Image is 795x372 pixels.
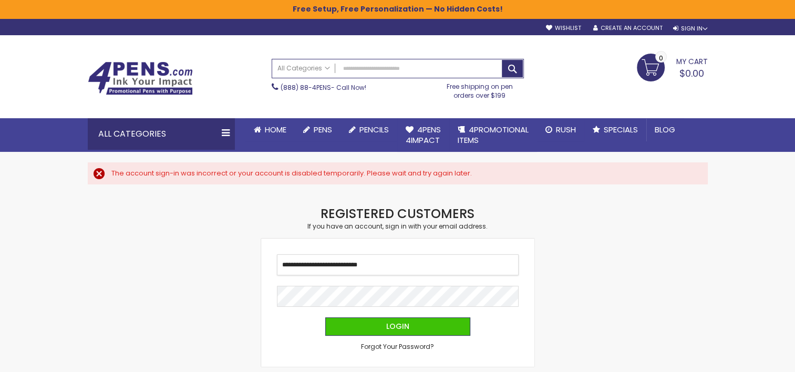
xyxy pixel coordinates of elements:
[281,83,366,92] span: - Call Now!
[277,64,330,73] span: All Categories
[321,205,474,222] strong: Registered Customers
[88,118,235,150] div: All Categories
[637,54,708,80] a: $0.00 0
[245,118,295,141] a: Home
[386,321,409,332] span: Login
[673,25,707,33] div: Sign In
[545,24,581,32] a: Wishlist
[449,118,537,152] a: 4PROMOTIONALITEMS
[604,124,638,135] span: Specials
[325,317,470,336] button: Login
[88,61,193,95] img: 4Pens Custom Pens and Promotional Products
[295,118,340,141] a: Pens
[281,83,331,92] a: (888) 88-4PENS
[361,342,434,351] span: Forgot Your Password?
[646,118,684,141] a: Blog
[340,118,397,141] a: Pencils
[265,124,286,135] span: Home
[397,118,449,152] a: 4Pens4impact
[679,67,704,80] span: $0.00
[261,222,534,231] div: If you have an account, sign in with your email address.
[593,24,662,32] a: Create an Account
[659,53,663,63] span: 0
[361,343,434,351] a: Forgot Your Password?
[458,124,529,146] span: 4PROMOTIONAL ITEMS
[359,124,389,135] span: Pencils
[314,124,332,135] span: Pens
[655,124,675,135] span: Blog
[537,118,584,141] a: Rush
[272,59,335,77] a: All Categories
[436,78,524,99] div: Free shipping on pen orders over $199
[406,124,441,146] span: 4Pens 4impact
[111,169,697,178] div: The account sign-in was incorrect or your account is disabled temporarily. Please wait and try ag...
[584,118,646,141] a: Specials
[556,124,576,135] span: Rush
